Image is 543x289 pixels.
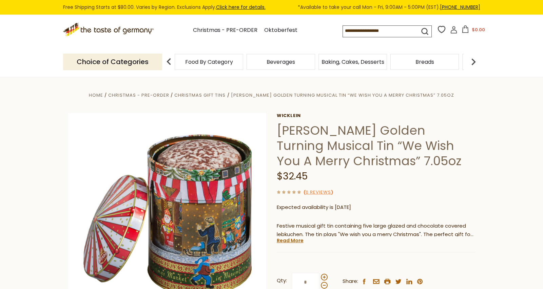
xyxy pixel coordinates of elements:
[415,59,434,64] a: Breads
[343,277,358,286] span: Share:
[162,55,176,69] img: previous arrow
[467,55,480,69] img: next arrow
[459,25,488,36] button: $0.00
[304,189,333,195] span: ( )
[267,59,295,64] a: Beverages
[277,222,475,239] p: Festive musical gift tin containing five large glazed and chocolate covered lebkuchen. The tin pl...
[89,92,103,98] a: Home
[108,92,169,98] a: Christmas - PRE-ORDER
[277,113,475,118] a: Wicklein
[322,59,384,64] a: Baking, Cakes, Desserts
[277,237,304,244] a: Read More
[298,3,480,11] span: *Available to take your call Mon - Fri, 9:00AM - 5:00PM (EST).
[63,3,480,11] div: Free Shipping Starts at $80.00. Varies by Region. Exclusions Apply.
[264,26,297,35] a: Oktoberfest
[472,26,485,33] span: $0.00
[277,123,475,169] h1: [PERSON_NAME] Golden Turning Musical Tin “We Wish You A Merry Christmas” 7.05oz
[277,276,287,285] strong: Qty:
[231,92,454,98] a: [PERSON_NAME] Golden Turning Musical Tin “We Wish You A Merry Christmas” 7.05oz
[216,4,266,11] a: Click here for details.
[277,170,308,183] span: $32.45
[185,59,233,64] a: Food By Category
[440,4,480,11] a: [PHONE_NUMBER]
[277,203,475,212] p: Expected availability is [DATE]
[174,92,226,98] a: Christmas Gift Tins
[193,26,257,35] a: Christmas - PRE-ORDER
[63,54,162,70] p: Choice of Categories
[306,189,331,196] a: 0 Reviews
